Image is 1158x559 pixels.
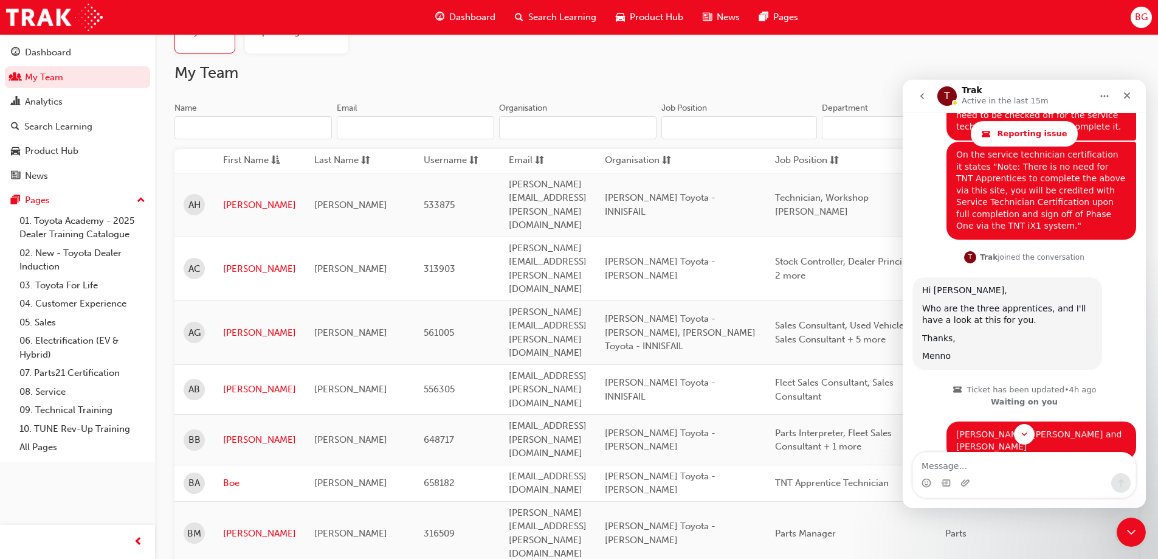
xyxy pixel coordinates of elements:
div: Pages [25,193,50,207]
span: pages-icon [759,10,768,25]
a: 02. New - Toyota Dealer Induction [15,244,150,276]
span: Last Name [314,153,359,168]
button: BG [1131,7,1152,28]
span: Username [424,153,467,168]
div: Department [822,102,868,114]
span: Parts Interpreter, Fleet Sales Consultant + 1 more [775,428,892,453]
span: Job Position [775,153,827,168]
span: 556305 [424,384,455,395]
span: Dashboard [449,10,495,24]
a: search-iconSearch Learning [505,5,606,30]
span: Stock Controller, Dealer Principal + 2 more [775,256,923,281]
span: News [717,10,740,24]
div: Email [337,102,357,114]
span: asc-icon [271,153,280,168]
span: BA [188,476,200,490]
span: [PERSON_NAME] [314,528,387,539]
span: news-icon [703,10,712,25]
a: 07. Parts21 Certification [15,364,150,383]
a: [PERSON_NAME] [223,198,296,212]
span: Search Learning [528,10,596,24]
span: people-icon [11,72,20,83]
a: 03. Toyota For Life [15,276,150,295]
span: AB [188,383,200,397]
a: 04. Customer Experience [15,294,150,313]
span: [PERSON_NAME] [314,263,387,274]
span: chart-icon [11,97,20,108]
button: Emailsorting-icon [509,153,576,168]
img: Trak [6,4,103,31]
span: 648717 [424,434,454,445]
span: [PERSON_NAME] [314,384,387,395]
span: car-icon [11,146,20,157]
span: BG [1135,10,1148,24]
span: guage-icon [11,47,20,58]
a: [PERSON_NAME] [223,433,296,447]
a: All Pages [15,438,150,457]
a: 06. Electrification (EV & Hybrid) [15,332,150,364]
button: Job Positionsorting-icon [775,153,842,168]
span: Fleet Sales Consultant, Sales Consultant [775,377,894,402]
span: First Name [223,153,269,168]
span: search-icon [11,122,19,133]
span: [PERSON_NAME] Toyota - [PERSON_NAME] [605,521,715,546]
a: 10. TUNE Rev-Up Training [15,420,150,439]
span: [PERSON_NAME] Toyota - [PERSON_NAME], [PERSON_NAME] Toyota - INNISFAIL [605,313,756,352]
a: 01. Toyota Academy - 2025 Dealer Training Catalogue [15,212,150,244]
span: [PERSON_NAME] Toyota - INNISFAIL [605,192,715,217]
div: News [25,169,48,183]
span: [PERSON_NAME] [314,477,387,488]
a: 05. Sales [15,313,150,332]
span: Technician, Workshop [PERSON_NAME] [775,192,869,217]
a: Boe [223,476,296,490]
input: Email [337,116,494,139]
button: Pages [5,189,150,212]
a: Dashboard [5,41,150,64]
div: Product Hub [25,144,78,158]
span: Email [509,153,532,168]
a: 09. Technical Training [15,401,150,420]
span: [EMAIL_ADDRESS][PERSON_NAME][DOMAIN_NAME] [509,370,587,409]
span: 533875 [424,200,455,210]
input: Organisation [499,116,657,139]
span: Product Hub [630,10,683,24]
span: [EMAIL_ADDRESS][PERSON_NAME][DOMAIN_NAME] [509,420,587,459]
button: Organisationsorting-icon [605,153,672,168]
a: car-iconProduct Hub [606,5,693,30]
span: search-icon [515,10,523,25]
span: 561005 [424,327,454,338]
div: Active [1115,526,1147,542]
span: [PERSON_NAME] Toyota - [PERSON_NAME] [605,471,715,496]
a: news-iconNews [693,5,750,30]
a: My Team [5,66,150,89]
span: news-icon [11,171,20,182]
span: sorting-icon [469,153,478,168]
span: AG [188,326,201,340]
span: prev-icon [134,535,143,550]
